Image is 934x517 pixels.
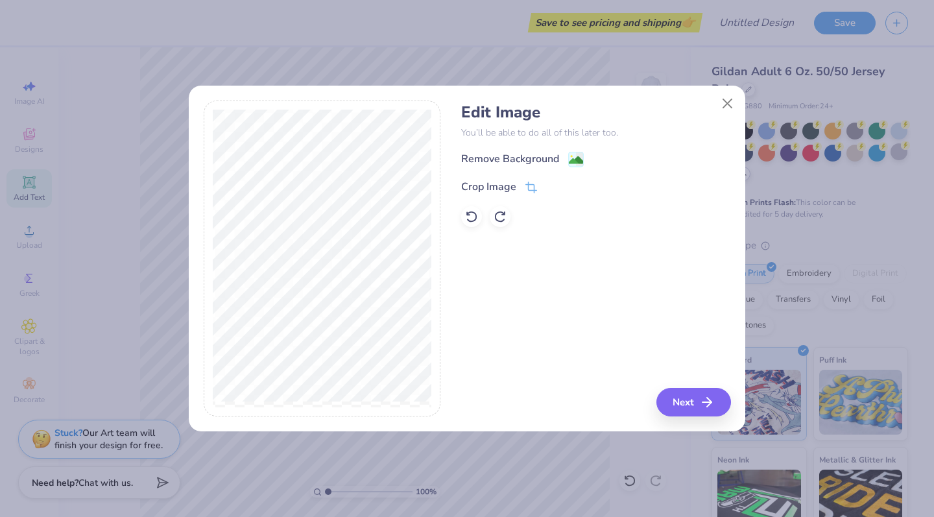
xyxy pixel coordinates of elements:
div: Remove Background [461,151,559,167]
h4: Edit Image [461,103,730,122]
button: Close [715,91,740,116]
button: Next [656,388,731,416]
div: Crop Image [461,179,516,195]
p: You’ll be able to do all of this later too. [461,126,730,139]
